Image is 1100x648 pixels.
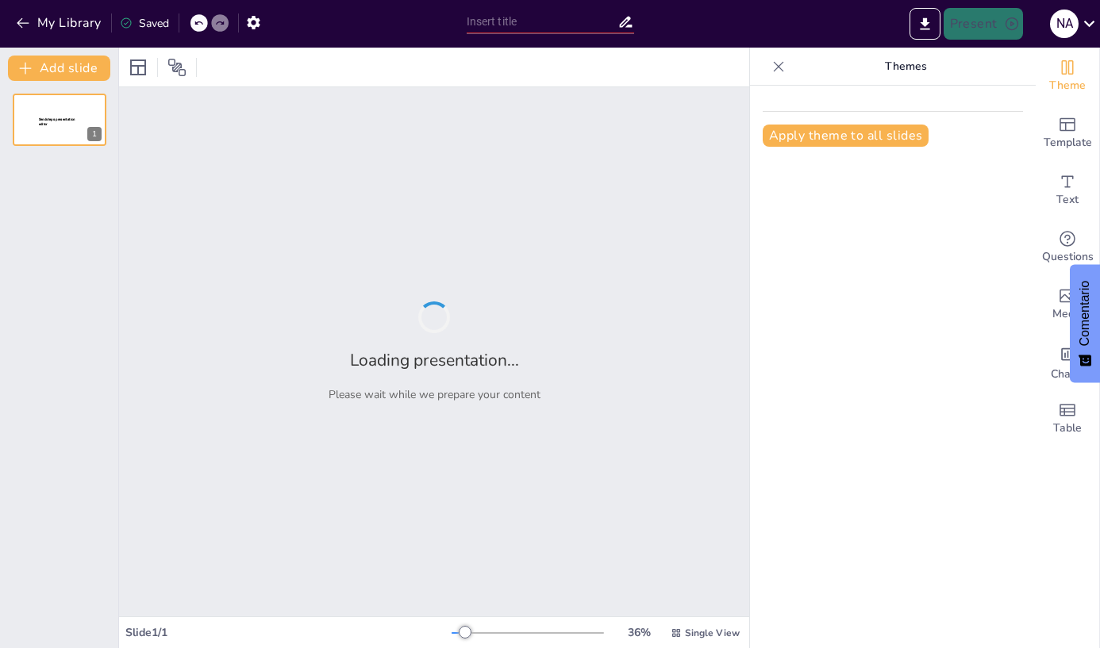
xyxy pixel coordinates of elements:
[167,58,187,77] span: Position
[1049,77,1086,94] span: Theme
[910,8,940,40] button: Export to PowerPoint
[1051,366,1084,383] span: Charts
[1036,333,1099,390] div: Add charts and graphs
[87,127,102,141] div: 1
[1050,10,1079,38] div: N A
[467,10,617,33] input: Insert title
[1053,420,1082,437] span: Table
[1042,248,1094,266] span: Questions
[1070,265,1100,383] button: Comentarios - Mostrar encuesta
[13,94,106,146] div: 1
[944,8,1023,40] button: Present
[120,16,169,31] div: Saved
[763,125,929,147] button: Apply theme to all slides
[1052,305,1083,323] span: Media
[1050,8,1079,40] button: N A
[125,55,151,80] div: Layout
[1036,390,1099,447] div: Add a table
[1044,134,1092,151] span: Template
[329,387,540,402] p: Please wait while we prepare your content
[125,625,452,640] div: Slide 1 / 1
[1078,281,1091,347] font: Comentario
[1056,191,1079,209] span: Text
[791,48,1020,86] p: Themes
[1036,276,1099,333] div: Add images, graphics, shapes or video
[12,10,108,36] button: My Library
[1036,105,1099,162] div: Add ready made slides
[1036,162,1099,219] div: Add text boxes
[350,349,519,371] h2: Loading presentation...
[685,627,740,639] span: Single View
[39,117,75,126] span: Sendsteps presentation editor
[8,56,110,81] button: Add slide
[620,625,658,640] div: 36 %
[1036,219,1099,276] div: Get real-time input from your audience
[1036,48,1099,105] div: Change the overall theme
